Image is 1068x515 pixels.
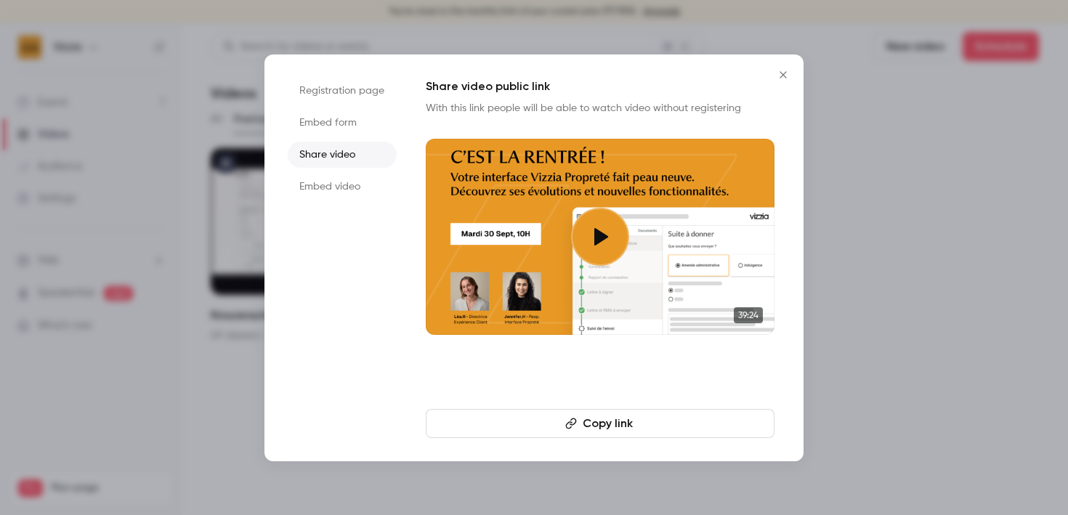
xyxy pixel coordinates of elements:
li: Embed video [288,174,397,200]
button: Close [769,60,798,89]
a: 39:24 [426,139,774,335]
button: Copy link [426,409,774,438]
span: 39:24 [734,307,763,323]
p: With this link people will be able to watch video without registering [426,101,774,115]
h1: Share video public link [426,78,774,95]
li: Embed form [288,110,397,136]
li: Share video [288,142,397,168]
li: Registration page [288,78,397,104]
